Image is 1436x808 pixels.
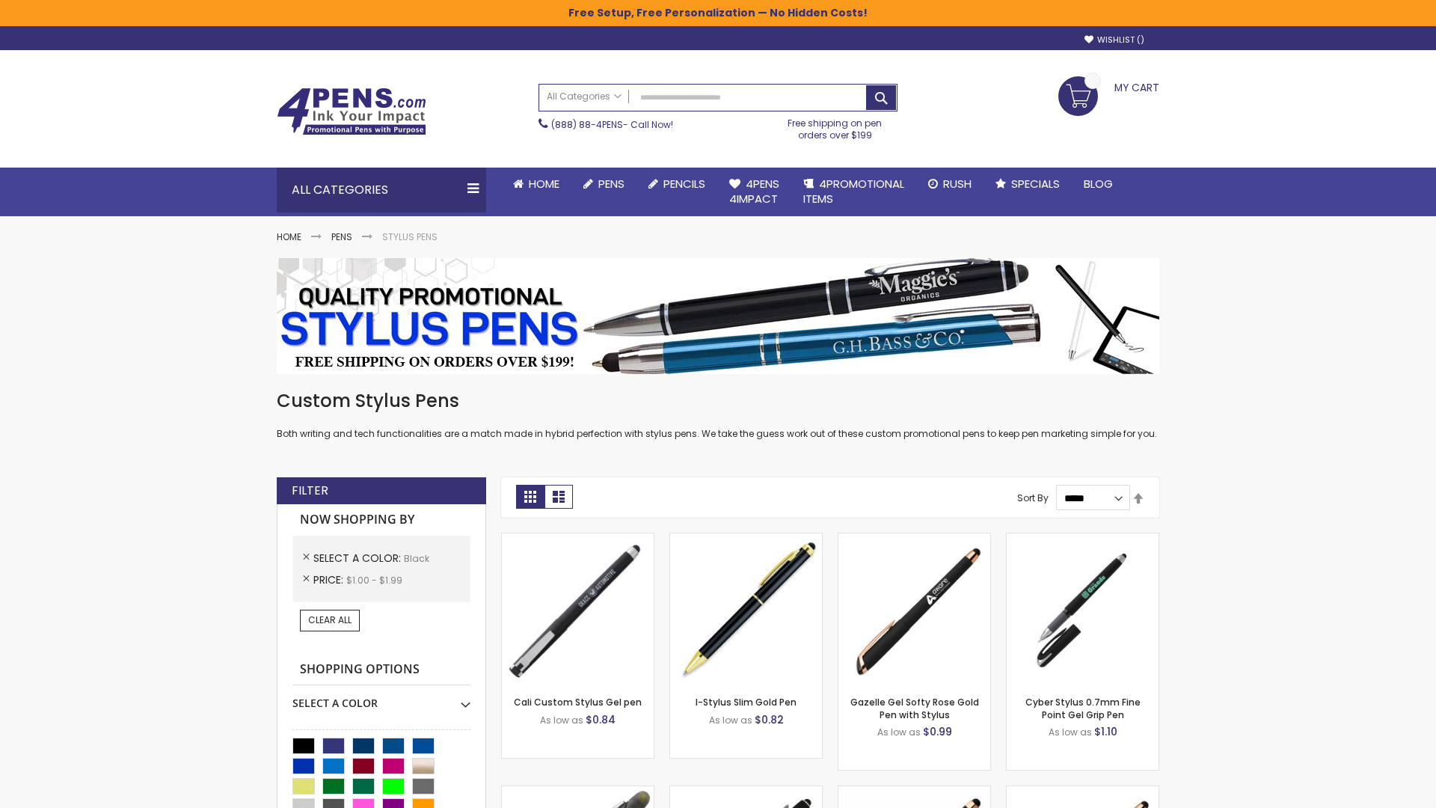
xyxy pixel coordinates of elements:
[313,572,346,587] span: Price
[277,168,486,212] div: All Categories
[292,504,470,536] strong: Now Shopping by
[670,786,822,798] a: Custom Soft Touch® Metal Pens with Stylus-Black
[709,714,752,726] span: As low as
[923,724,952,739] span: $0.99
[300,610,360,631] a: Clear All
[791,168,916,216] a: 4PROMOTIONALITEMS
[877,726,921,738] span: As low as
[277,230,301,243] a: Home
[598,176,625,192] span: Pens
[916,168,984,201] a: Rush
[838,533,990,685] img: Gazelle Gel Softy Rose Gold Pen with Stylus-Black
[803,176,904,206] span: 4PROMOTIONAL ITEMS
[1094,724,1117,739] span: $1.10
[1017,492,1049,504] label: Sort By
[547,91,622,102] span: All Categories
[984,168,1072,201] a: Specials
[663,176,705,192] span: Pencils
[529,176,559,192] span: Home
[670,533,822,685] img: I-Stylus Slim Gold-Black
[308,613,352,626] span: Clear All
[502,786,654,798] a: Souvenir® Jalan Highlighter Stylus Pen Combo-Black
[551,118,623,131] a: (888) 88-4PENS
[571,168,636,201] a: Pens
[539,85,629,109] a: All Categories
[277,389,1159,441] div: Both writing and tech functionalities are a match made in hybrid perfection with stylus pens. We ...
[1007,786,1159,798] a: Gazelle Gel Softy Rose Gold Pen with Stylus - ColorJet-Black
[292,483,328,499] strong: Filter
[729,176,779,206] span: 4Pens 4impact
[277,258,1159,374] img: Stylus Pens
[1049,726,1092,738] span: As low as
[717,168,791,216] a: 4Pens4impact
[277,389,1159,413] h1: Custom Stylus Pens
[1007,533,1159,545] a: Cyber Stylus 0.7mm Fine Point Gel Grip Pen-Black
[838,533,990,545] a: Gazelle Gel Softy Rose Gold Pen with Stylus-Black
[850,696,979,720] a: Gazelle Gel Softy Rose Gold Pen with Stylus
[346,574,402,587] span: $1.00 - $1.99
[404,552,429,565] span: Black
[773,111,898,141] div: Free shipping on pen orders over $199
[382,230,438,243] strong: Stylus Pens
[502,533,654,545] a: Cali Custom Stylus Gel pen-Black
[1007,533,1159,685] img: Cyber Stylus 0.7mm Fine Point Gel Grip Pen-Black
[755,712,784,727] span: $0.82
[277,88,426,135] img: 4Pens Custom Pens and Promotional Products
[1084,34,1144,46] a: Wishlist
[1025,696,1141,720] a: Cyber Stylus 0.7mm Fine Point Gel Grip Pen
[540,714,583,726] span: As low as
[943,176,972,192] span: Rush
[1072,168,1125,201] a: Blog
[292,654,470,686] strong: Shopping Options
[502,533,654,685] img: Cali Custom Stylus Gel pen-Black
[313,551,404,566] span: Select A Color
[670,533,822,545] a: I-Stylus Slim Gold-Black
[838,786,990,798] a: Islander Softy Rose Gold Gel Pen with Stylus-Black
[514,696,642,708] a: Cali Custom Stylus Gel pen
[501,168,571,201] a: Home
[551,118,673,131] span: - Call Now!
[1084,176,1113,192] span: Blog
[636,168,717,201] a: Pencils
[1011,176,1060,192] span: Specials
[516,485,544,509] strong: Grid
[696,696,797,708] a: I-Stylus Slim Gold Pen
[586,712,616,727] span: $0.84
[292,685,470,711] div: Select A Color
[331,230,352,243] a: Pens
